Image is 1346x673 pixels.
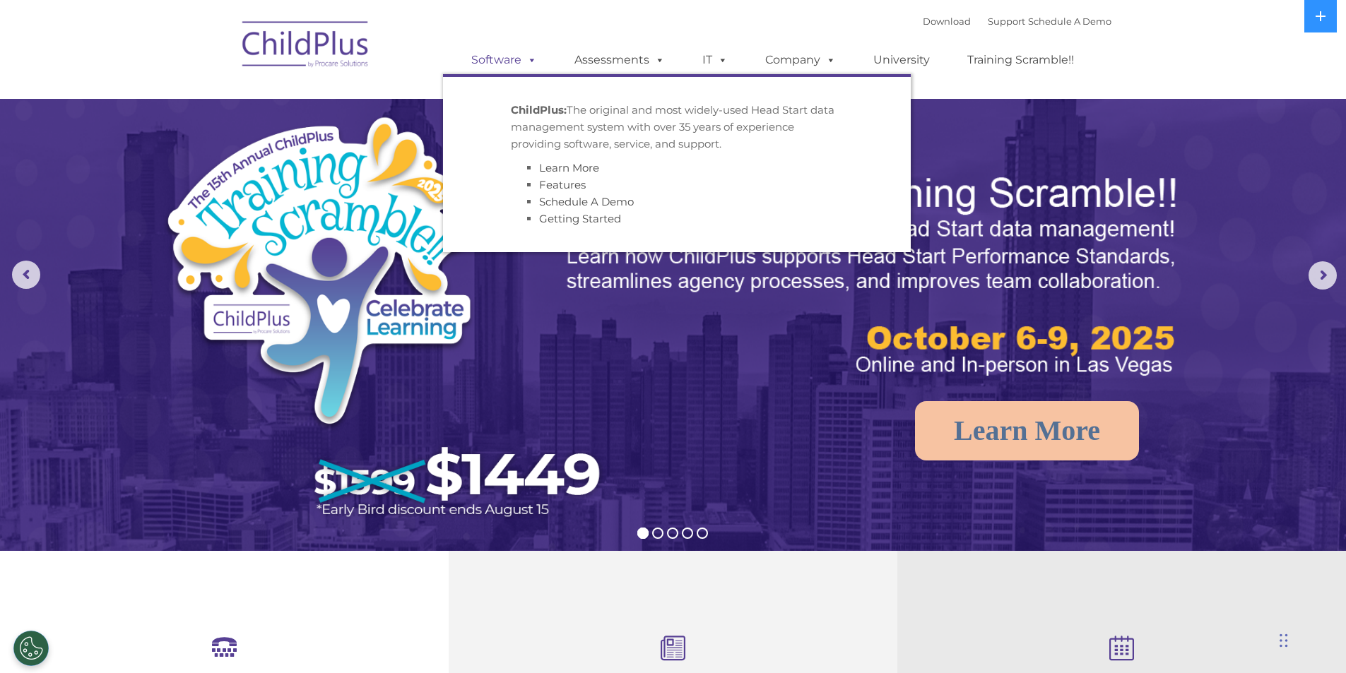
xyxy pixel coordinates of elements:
a: Download [923,16,971,27]
a: Getting Started [539,212,621,225]
a: Training Scramble!! [953,46,1088,74]
img: ChildPlus by Procare Solutions [235,11,377,82]
a: Learn More [539,161,599,174]
a: Learn More [915,401,1139,460]
a: Assessments [560,46,679,74]
a: Schedule A Demo [1028,16,1111,27]
a: Schedule A Demo [539,195,634,208]
font: | [923,16,1111,27]
strong: ChildPlus: [511,103,567,117]
a: Software [457,46,551,74]
span: Phone number [196,151,256,162]
a: Support [988,16,1025,27]
p: The original and most widely-used Head Start data management system with over 35 years of experie... [511,102,843,153]
a: University [859,46,944,74]
a: Company [751,46,850,74]
iframe: Chat Widget [1115,520,1346,673]
div: Drag [1280,619,1288,662]
a: Features [539,178,586,191]
a: IT [688,46,742,74]
button: Cookies Settings [13,631,49,666]
span: Last name [196,93,240,104]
